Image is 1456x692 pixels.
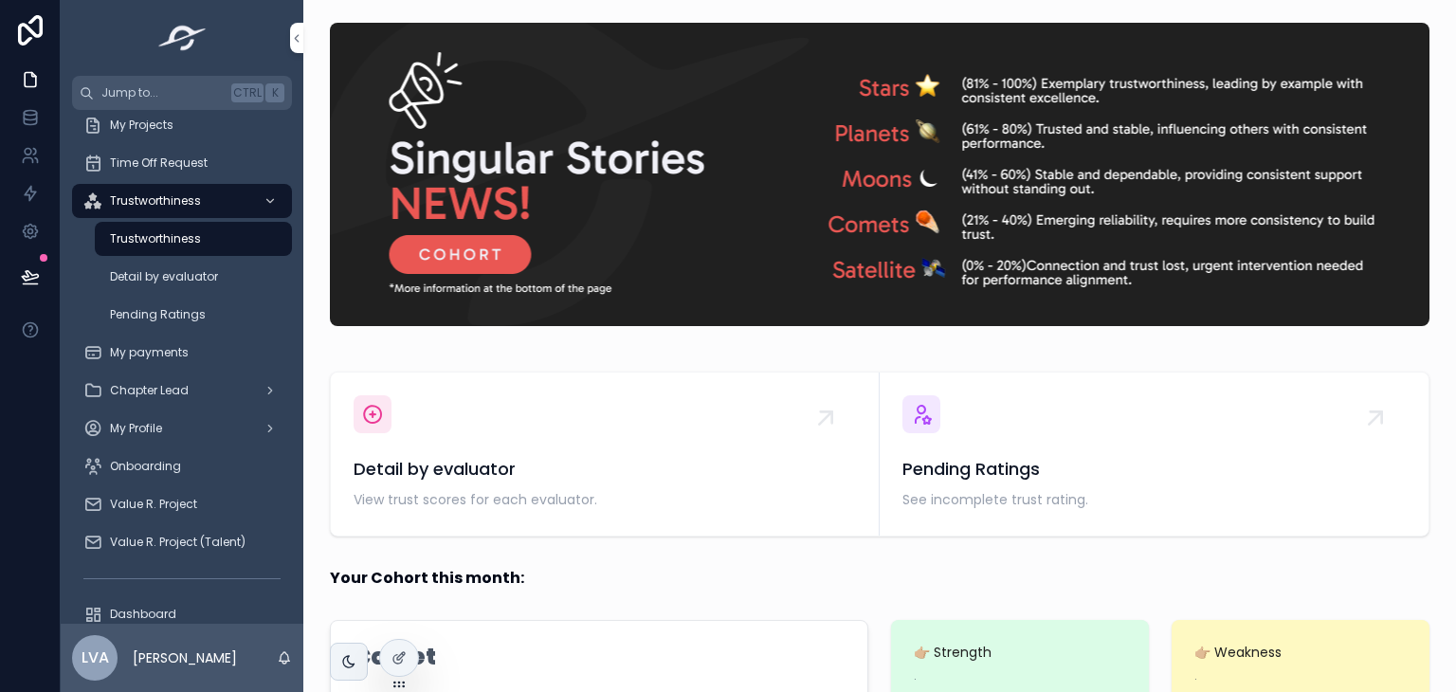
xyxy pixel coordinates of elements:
p: . [1194,667,1197,684]
span: View trust scores for each evaluator. [354,490,856,509]
a: Detail by evaluator [95,260,292,294]
strong: Your Cohort this month: [330,567,524,590]
p: [PERSON_NAME] [133,648,237,667]
a: Value R. Project (Talent) [72,525,292,559]
span: Pending Ratings [902,456,1406,483]
span: My payments [110,345,189,360]
span: 👉🏼 Strength [914,643,1126,662]
span: Value R. Project [110,497,197,512]
span: Chapter Lead [110,383,189,398]
a: Detail by evaluatorView trust scores for each evaluator. [331,373,880,536]
a: Pending Ratings [95,298,292,332]
span: Trustworthiness [110,193,201,209]
a: Time Off Request [72,146,292,180]
a: Value R. Project [72,487,292,521]
div: scrollable content [61,110,303,624]
a: Dashboard [72,597,292,631]
span: Time Off Request [110,155,208,171]
a: Chapter Lead [72,373,292,408]
span: K [267,85,282,100]
span: Ctrl [231,83,264,102]
a: Onboarding [72,449,292,483]
span: 👉🏼 Weakness [1194,643,1407,662]
span: Dashboard [110,607,176,622]
span: Onboarding [110,459,181,474]
a: Trustworthiness [72,184,292,218]
span: Value R. Project (Talent) [110,535,246,550]
span: See incomplete trust rating. [902,490,1406,509]
a: My payments [72,336,292,370]
a: Trustworthiness [95,222,292,256]
span: Pending Ratings [110,307,206,322]
span: Detail by evaluator [354,456,856,483]
span: Detail by evaluator [110,269,218,284]
button: Jump to...CtrlK [72,76,292,110]
span: Trustworthiness [110,231,201,246]
span: Jump to... [101,85,224,100]
a: My Projects [72,108,292,142]
span: My Projects [110,118,173,133]
p: . [914,667,917,684]
img: App logo [153,23,212,53]
a: Pending RatingsSee incomplete trust rating. [880,373,1429,536]
span: LVA [82,646,109,669]
a: My Profile [72,411,292,446]
span: My Profile [110,421,162,436]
